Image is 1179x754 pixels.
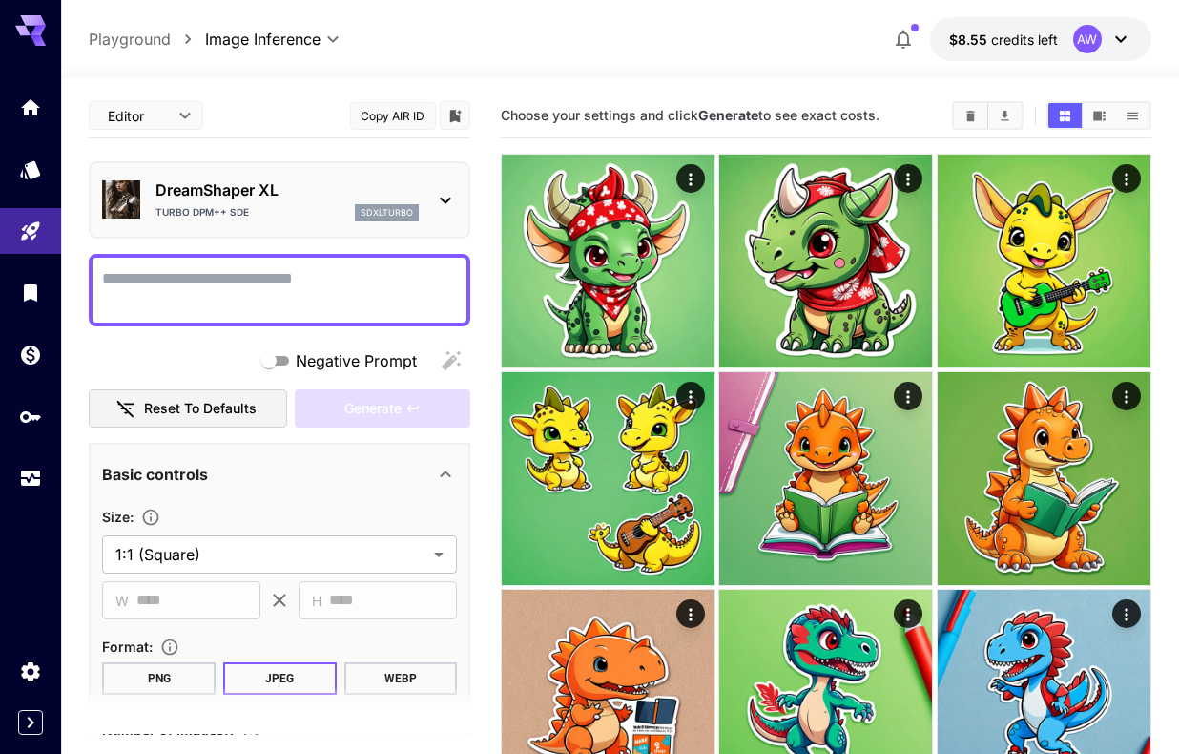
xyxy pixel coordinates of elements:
[19,343,42,367] div: Wallet
[676,164,705,193] div: Actions
[938,372,1150,585] img: 9k=
[676,599,705,628] div: Actions
[19,405,42,429] div: API Keys
[344,662,458,695] button: WEBP
[1073,25,1102,53] div: AW
[1046,101,1151,130] div: Show images in grid viewShow images in video viewShow images in list view
[1112,164,1141,193] div: Actions
[1116,103,1149,128] button: Show images in list view
[108,106,167,126] span: Editor
[361,206,413,220] p: sdxlturbo
[1112,599,1141,628] div: Actions
[991,31,1058,48] span: credits left
[102,639,153,655] span: Format :
[949,30,1058,50] div: $8.55478
[954,103,987,128] button: Clear Images
[102,509,134,525] span: Size :
[894,382,922,410] div: Actions
[698,107,758,123] b: Generate
[949,31,991,48] span: $8.55
[89,28,171,51] a: Playground
[155,205,249,220] p: Turbo DPM++ SDE
[153,638,187,657] button: Choose the file format for the output image.
[19,95,42,119] div: Home
[19,220,42,243] div: Playground
[89,389,287,429] button: Reset to defaults
[938,155,1150,367] img: 4fyFeQ+t8tBFmAAAAAElFTkSuQmCC
[115,543,426,566] span: 1:1 (Square)
[102,662,216,695] button: PNG
[350,102,436,130] button: Copy AIR ID
[502,372,714,585] img: h+Ir86VsM2S7gAAAABJRU5ErkJggg==
[719,372,932,585] img: 8fHD9WHtYJM9QAAAAASUVORK5CYII=
[312,590,321,612] span: H
[988,103,1022,128] button: Download All
[102,171,457,229] div: DreamShaper XLTurbo DPM++ SDEsdxlturbo
[930,17,1151,61] button: $8.55478AW
[1048,103,1082,128] button: Show images in grid view
[155,178,419,201] p: DreamShaper XL
[19,281,42,304] div: Library
[89,28,205,51] nav: breadcrumb
[19,660,42,683] div: Settings
[223,662,337,695] button: JPEG
[952,101,1024,130] div: Clear ImagesDownload All
[296,349,417,372] span: Negative Prompt
[134,508,168,527] button: Adjust the dimensions of the generated image by specifying its width and height in pixels, or sel...
[102,463,208,486] p: Basic controls
[676,382,705,410] div: Actions
[102,451,457,497] div: Basic controls
[19,467,42,491] div: Usage
[1112,382,1141,410] div: Actions
[446,104,464,127] button: Add to library
[205,28,321,51] span: Image Inference
[18,710,43,735] button: Expand sidebar
[19,157,42,181] div: Models
[501,107,879,123] span: Choose your settings and click to see exact costs.
[719,155,932,367] img: Bo+QQU5YB2SJAAAAAElFTkSuQmCC
[1083,103,1116,128] button: Show images in video view
[894,164,922,193] div: Actions
[894,599,922,628] div: Actions
[115,590,129,612] span: W
[502,155,714,367] img: 8HtGRV++4x52MAAAAASUVORK5CYII=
